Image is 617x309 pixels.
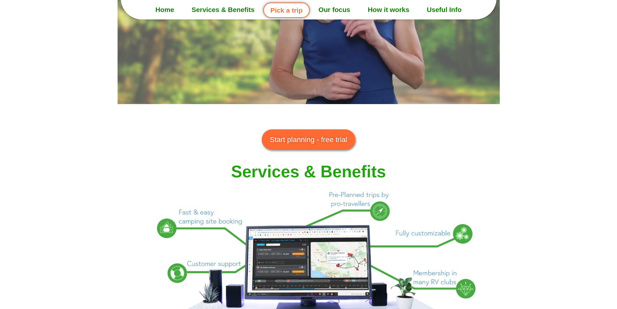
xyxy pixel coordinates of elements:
[118,160,500,184] h2: Services & Benefits
[262,129,355,150] a: Start planning - free trial
[310,2,359,18] a: Our focus
[183,2,263,18] a: Services & Benefits
[359,2,418,18] a: How it works
[270,134,347,145] span: Start planning - free trial
[263,3,310,18] a: Pick a trip
[418,2,470,18] a: Useful Info
[147,2,183,18] a: Home
[121,2,497,18] nav: Menu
